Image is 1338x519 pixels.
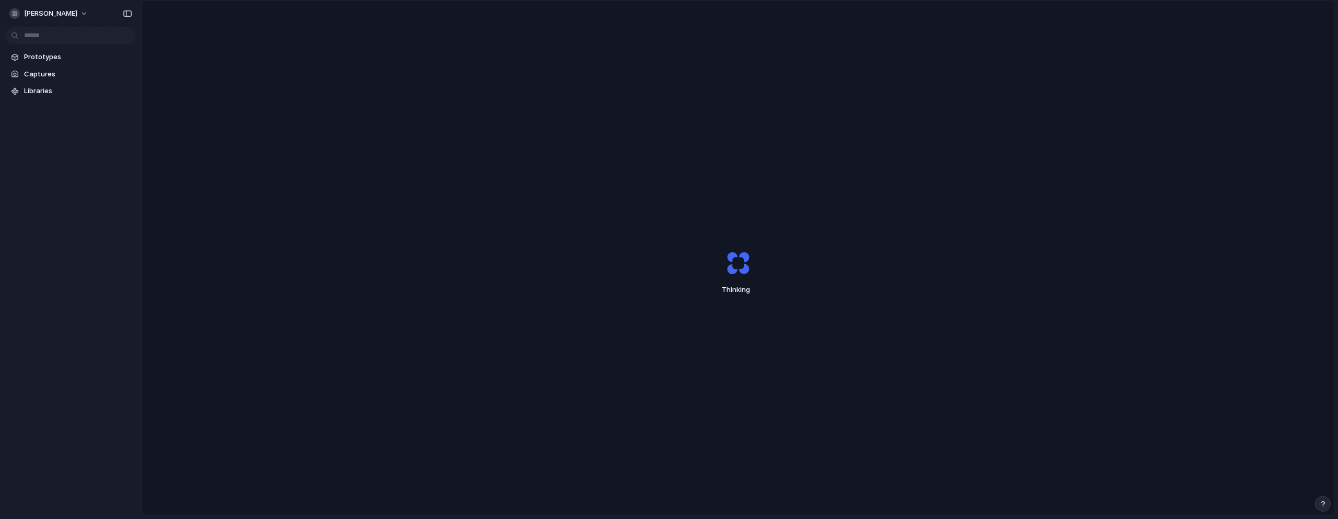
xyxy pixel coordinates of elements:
span: Thinking [702,285,774,295]
a: Captures [5,66,136,82]
a: Prototypes [5,49,136,65]
span: Prototypes [24,52,132,62]
span: Libraries [24,86,132,96]
a: Libraries [5,83,136,99]
span: [PERSON_NAME] [24,8,77,19]
button: [PERSON_NAME] [5,5,94,22]
span: Captures [24,69,132,80]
